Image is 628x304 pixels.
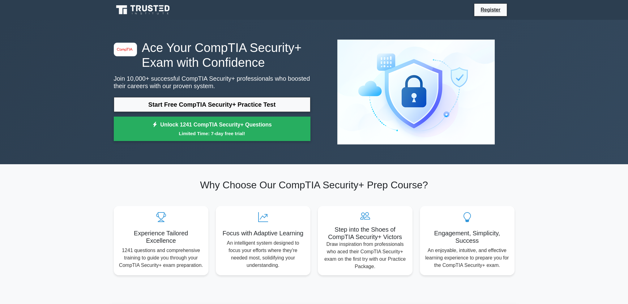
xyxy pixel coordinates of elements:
[119,229,203,244] h5: Experience Tailored Excellence
[114,40,310,70] h1: Ace Your CompTIA Security+ Exam with Confidence
[425,247,510,269] p: An enjoyable, intuitive, and effective learning experience to prepare you for the CompTIA Securit...
[332,35,500,149] img: CompTIA Security+ Preview
[119,247,203,269] p: 1241 questions and comprehensive training to guide you through your CompTIA Security+ exam prepar...
[425,229,510,244] h5: Engagement, Simplicity, Success
[122,130,303,137] small: Limited Time: 7-day free trial!
[221,239,305,269] p: An intelligent system designed to focus your efforts where they're needed most, solidifying your ...
[114,97,310,112] a: Start Free CompTIA Security+ Practice Test
[477,6,504,14] a: Register
[114,179,515,191] h2: Why Choose Our CompTIA Security+ Prep Course?
[323,226,408,241] h5: Step into the Shoes of CompTIA Security+ Victors
[323,241,408,270] p: Draw inspiration from professionals who aced their CompTIA Security+ exam on the first try with o...
[114,75,310,90] p: Join 10,000+ successful CompTIA Security+ professionals who boosted their careers with our proven...
[114,117,310,141] a: Unlock 1241 CompTIA Security+ QuestionsLimited Time: 7-day free trial!
[221,229,305,237] h5: Focus with Adaptive Learning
